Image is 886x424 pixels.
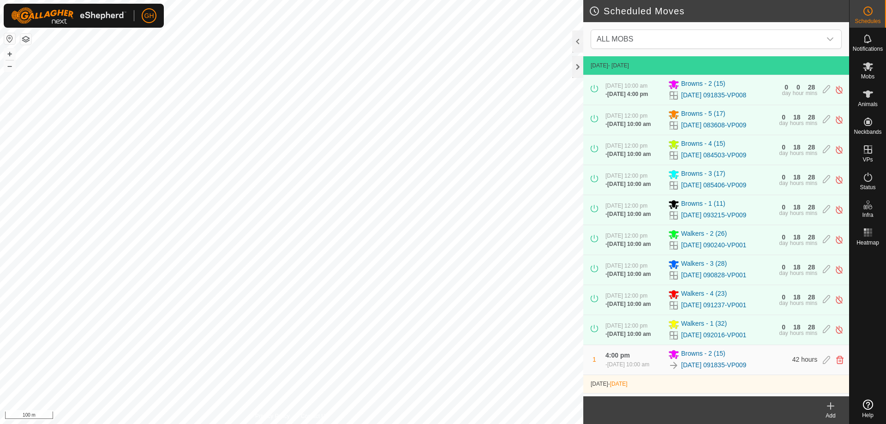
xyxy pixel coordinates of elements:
div: 28 [808,204,815,210]
img: Gallagher Logo [11,7,126,24]
span: [DATE] 10:00 am [607,181,651,187]
span: [DATE] 10:00 am [605,83,647,89]
span: Walkers - 4 (23) [681,289,727,300]
div: hours [790,270,804,276]
div: 0 [782,264,785,270]
div: 0 [784,84,788,90]
div: mins [806,300,817,306]
span: Animals [858,102,878,107]
div: 0 [796,84,800,90]
div: hours [790,330,804,336]
span: Browns - 2 (15) [681,349,725,360]
div: mins [806,150,817,156]
div: mins [806,330,817,336]
span: Walkers - 1 (32) [681,319,727,330]
div: mins [806,90,817,96]
span: Heatmap [856,240,879,245]
div: 18 [793,264,801,270]
a: [DATE] 090828-VP001 [681,270,746,280]
span: [DATE] 10:00 am [607,331,651,337]
div: 0 [782,174,785,180]
div: 28 [808,264,815,270]
span: Browns - 5 (17) [681,109,725,120]
span: ALL MOBS [593,30,821,48]
a: Help [850,396,886,422]
div: hours [790,210,804,216]
div: day [779,180,788,186]
div: Add [812,412,849,420]
a: [DATE] 083608-VP009 [681,120,746,130]
span: [DATE] [610,381,628,387]
div: dropdown trigger [821,30,839,48]
img: Turn off schedule move [835,145,844,155]
span: [DATE] 10:00 am [607,211,651,217]
img: Turn off schedule move [835,85,844,95]
div: mins [806,120,817,126]
div: 18 [793,234,801,240]
div: day [779,120,788,126]
span: [DATE] 10:00 am [607,121,651,127]
div: 28 [808,234,815,240]
div: mins [806,240,817,246]
div: 18 [793,294,801,300]
div: - [605,270,651,278]
span: Browns - 3 (17) [681,169,725,180]
div: - [605,120,651,128]
div: 18 [793,174,801,180]
span: [DATE] 4:00 pm [607,91,648,97]
div: - [605,180,651,188]
span: Status [860,185,875,190]
img: To [668,360,679,371]
a: [DATE] 090240-VP001 [681,240,746,250]
span: [DATE] [591,62,608,69]
img: Turn off schedule move [835,325,844,334]
span: Browns - 4 (15) [681,139,725,150]
a: [DATE] 092016-VP001 [681,330,746,340]
span: Browns - 1 (11) [681,199,725,210]
span: 4:00 pm [605,352,630,359]
div: - [605,90,648,98]
span: [DATE] 10:00 am [607,361,649,368]
div: 18 [793,114,801,120]
h2: Scheduled Moves [589,6,849,17]
span: [DATE] 10:00 am [607,241,651,247]
div: - [605,300,651,308]
img: Turn off schedule move [835,265,844,275]
div: 28 [808,114,815,120]
span: [DATE] 10:00 am [607,151,651,157]
a: [DATE] 093215-VP009 [681,210,746,220]
img: Turn off schedule move [835,175,844,185]
span: Browns - 2 (15) [681,79,725,90]
span: Neckbands [854,129,881,135]
a: [DATE] 085406-VP009 [681,180,746,190]
div: 28 [808,174,815,180]
span: [DATE] 12:00 pm [605,293,647,299]
span: Walkers - 3 (28) [681,259,727,270]
span: ALL MOBS [597,35,633,43]
span: [DATE] 12:00 pm [605,113,647,119]
span: Help [862,412,874,418]
div: - [605,210,651,218]
span: [DATE] 12:00 pm [605,322,647,329]
div: - [605,150,651,158]
div: - [605,330,651,338]
div: 18 [793,144,801,150]
span: Notifications [853,46,883,52]
div: mins [806,210,817,216]
div: 28 [808,84,815,90]
span: [DATE] 10:00 am [607,271,651,277]
span: Schedules [855,18,880,24]
span: [DATE] 12:00 pm [605,263,647,269]
a: Privacy Policy [255,412,290,420]
div: day [782,90,790,96]
div: 0 [782,114,785,120]
span: Infra [862,212,873,218]
button: – [4,60,15,72]
span: 1 [593,356,596,363]
div: day [779,210,788,216]
div: mins [806,270,817,276]
div: - [605,360,649,369]
div: 0 [782,204,785,210]
div: hours [790,300,804,306]
div: day [779,270,788,276]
